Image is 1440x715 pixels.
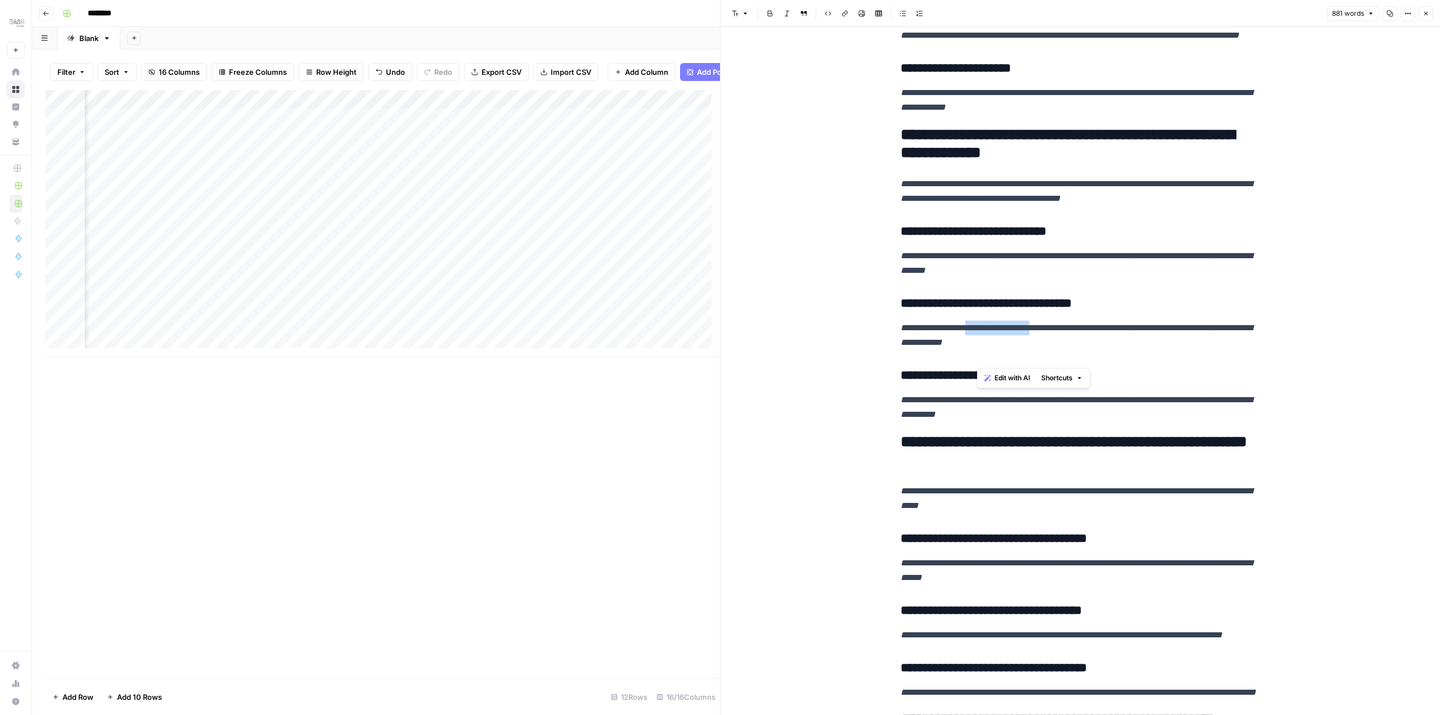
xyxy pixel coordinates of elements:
span: Edit with AI [994,373,1030,383]
div: 12 Rows [606,688,652,706]
span: Add 10 Rows [117,691,162,703]
span: Shortcuts [1041,373,1073,383]
span: 881 words [1332,8,1364,19]
button: Add 10 Rows [100,688,169,706]
button: 881 words [1327,6,1379,21]
span: Freeze Columns [229,66,287,78]
button: Sort [97,63,137,81]
span: 16 Columns [159,66,200,78]
button: Add Column [607,63,676,81]
span: Export CSV [481,66,521,78]
button: Undo [368,63,412,81]
span: Filter [57,66,75,78]
button: Help + Support [7,692,25,710]
div: 16/16 Columns [652,688,720,706]
span: Add Power Agent [697,66,758,78]
span: Redo [434,66,452,78]
span: Sort [105,66,119,78]
a: Browse [7,80,25,98]
a: Your Data [7,133,25,151]
button: Redo [417,63,460,81]
button: Freeze Columns [211,63,294,81]
a: Settings [7,656,25,674]
button: Workspace: Dash [7,9,25,37]
div: Blank [79,33,98,44]
button: Shortcuts [1037,371,1087,385]
a: Opportunities [7,115,25,133]
span: Import CSV [551,66,591,78]
button: Add Row [46,688,100,706]
button: Add Power Agent [680,63,765,81]
button: Filter [50,63,93,81]
a: Insights [7,98,25,116]
a: Usage [7,674,25,692]
button: 16 Columns [141,63,207,81]
span: Undo [386,66,405,78]
button: Edit with AI [980,371,1034,385]
button: Import CSV [533,63,598,81]
img: Dash Logo [7,13,27,33]
span: Add Column [625,66,668,78]
span: Row Height [316,66,357,78]
button: Row Height [299,63,364,81]
span: Add Row [62,691,93,703]
button: Export CSV [464,63,529,81]
a: Home [7,63,25,81]
a: Blank [57,27,120,50]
